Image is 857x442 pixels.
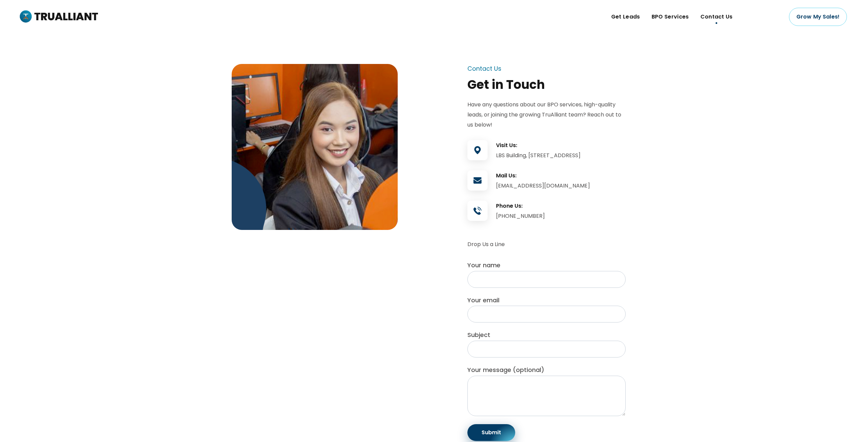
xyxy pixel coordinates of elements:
span: BPO Services [652,12,689,22]
label: Subject [467,329,626,358]
label: Your name [467,260,626,288]
span: Contact Us [700,12,733,22]
label: Your message (optional) [467,364,626,416]
div: Contact Us [467,65,501,72]
div: [EMAIL_ADDRESS][DOMAIN_NAME] [496,181,626,191]
input: Your name [467,271,626,288]
label: Your email [467,295,626,323]
input: Submit [467,424,515,441]
h3: Phone Us: [496,202,626,210]
input: Subject [467,341,626,358]
img: img-802 [232,64,398,230]
form: Contact form [467,260,626,441]
a: Grow My Sales! [789,8,847,26]
div: LBS Building, [STREET_ADDRESS] [496,150,626,161]
h3: Visit Us: [496,142,626,149]
div: Get in Touch [467,77,626,93]
div: [PHONE_NUMBER] [496,211,626,221]
p: Drop Us a Line [467,239,626,249]
span: Get Leads [611,12,640,22]
p: Have any questions about our BPO services, high-quality leads, or joining the growing TruAlliant ... [467,100,626,130]
h3: Mail Us: [496,172,626,179]
textarea: Your message (optional) [467,376,626,416]
input: Your email [467,306,626,322]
